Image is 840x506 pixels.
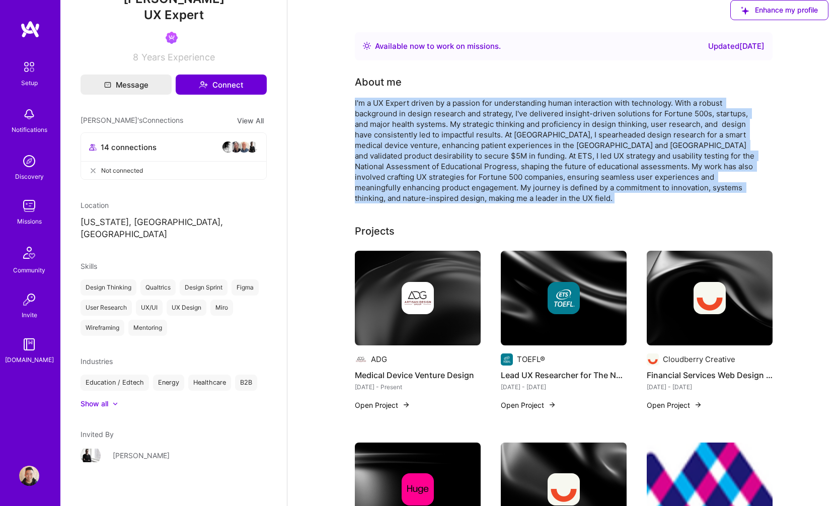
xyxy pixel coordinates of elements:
div: Wireframing [81,320,124,336]
img: Company logo [402,282,434,314]
button: 14 connectionsavataravataravataravatarNot connected [81,132,267,180]
img: Been on Mission [166,32,178,44]
img: setup [19,56,40,78]
img: arrow-right [402,401,410,409]
button: Open Project [501,400,556,410]
img: avatar [222,141,234,153]
div: [DATE] - Present [355,382,481,392]
span: Years Experience [141,52,215,62]
div: I'm a UX Expert driven by a passion for understanding human interaction with technology. With a r... [355,98,757,203]
div: About me [355,75,402,90]
span: 14 connections [101,142,157,153]
div: User Research [81,300,132,316]
div: [DATE] - [DATE] [501,382,627,392]
div: Miro [210,300,233,316]
span: [PERSON_NAME]'s Connections [81,115,183,126]
button: View All [234,115,267,126]
div: B2B [235,375,257,391]
span: Industries [81,357,113,366]
span: Enhance my profile [741,5,818,15]
a: User Avatar[PERSON_NAME] [81,446,267,466]
img: User Avatar [19,466,39,486]
div: Setup [21,78,38,88]
div: Notifications [12,124,47,135]
div: ADG [371,354,387,365]
a: User Avatar [17,466,42,486]
h4: Lead UX Researcher for The Nation's Report Card [501,369,627,382]
img: Company logo [355,353,367,366]
img: cover [647,251,773,345]
div: Mentoring [128,320,167,336]
div: Invite [22,310,37,320]
span: 8 [133,52,138,62]
img: guide book [19,334,39,354]
img: teamwork [19,196,39,216]
img: Company logo [694,282,726,314]
span: Invited By [81,430,114,439]
div: Cloudberry Creative [663,354,735,365]
img: Company logo [402,473,434,505]
div: Design Thinking [81,279,136,296]
div: Healthcare [188,375,231,391]
i: icon Connect [199,80,208,89]
img: cover [501,251,627,345]
img: logo [20,20,40,38]
img: cover [355,251,481,345]
h4: Financial Services Web Design Research [647,369,773,382]
div: Projects [355,224,395,239]
img: bell [19,104,39,124]
div: Qualtrics [140,279,176,296]
div: Energy [153,375,184,391]
div: TOEFL® [517,354,545,365]
div: UX/UI [136,300,163,316]
i: icon Mail [104,81,111,88]
span: UX Expert [144,8,204,22]
img: Invite [19,290,39,310]
div: [PERSON_NAME] [113,450,170,461]
div: Figma [232,279,259,296]
img: avatar [238,141,250,153]
div: Education / Edtech [81,375,149,391]
img: arrow-right [694,401,702,409]
div: Discovery [15,171,44,182]
div: Community [13,265,45,275]
img: Company logo [548,282,580,314]
i: icon CloseGray [89,167,97,175]
div: Location [81,200,267,210]
button: Connect [176,75,267,95]
div: Available now to work on missions . [375,40,501,52]
img: discovery [19,151,39,171]
p: [US_STATE], [GEOGRAPHIC_DATA], [GEOGRAPHIC_DATA] [81,216,267,241]
img: avatar [246,141,258,153]
button: Open Project [647,400,702,410]
img: Availability [363,42,371,50]
img: avatar [230,141,242,153]
span: Skills [81,262,97,270]
div: Design Sprint [180,279,227,296]
img: Company logo [548,473,580,505]
img: Company logo [647,353,659,366]
h4: Medical Device Venture Design [355,369,481,382]
img: Community [17,241,41,265]
button: Open Project [355,400,410,410]
div: Updated [DATE] [708,40,765,52]
button: Message [81,75,172,95]
div: UX Design [167,300,206,316]
div: [DOMAIN_NAME] [5,354,54,365]
div: Show all [81,399,108,409]
img: Company logo [501,353,513,366]
i: icon Collaborator [89,143,97,151]
div: [DATE] - [DATE] [647,382,773,392]
div: Missions [17,216,42,227]
i: icon SuggestedTeams [741,7,749,15]
img: User Avatar [81,446,101,466]
img: arrow-right [548,401,556,409]
span: Not connected [101,165,143,176]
